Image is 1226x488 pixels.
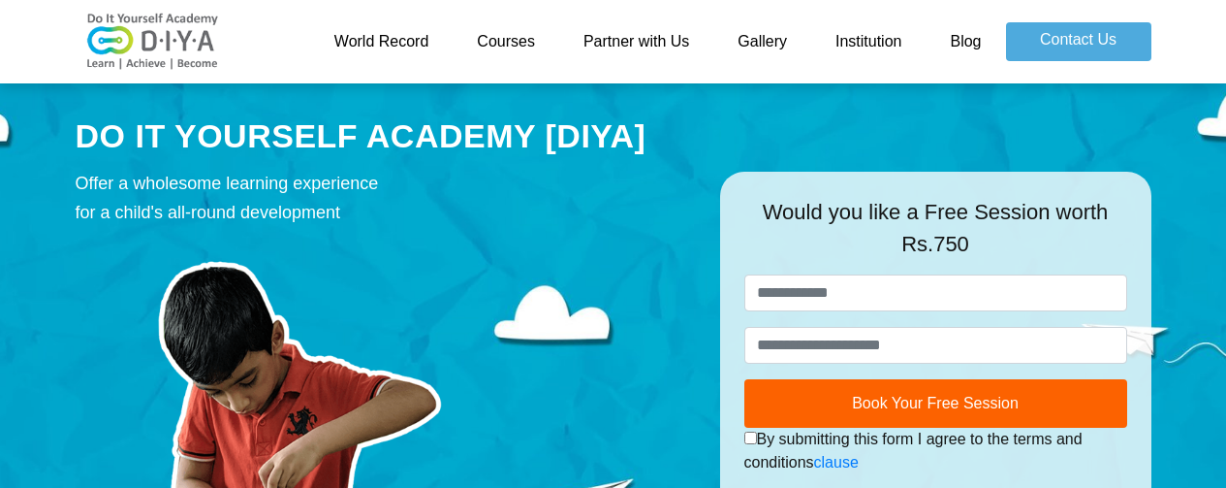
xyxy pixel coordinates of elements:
img: logo-v2.png [76,13,231,71]
a: Institution [811,22,926,61]
a: Blog [926,22,1005,61]
a: Contact Us [1006,22,1151,61]
a: Gallery [713,22,811,61]
div: Would you like a Free Session worth Rs.750 [744,196,1127,275]
div: DO IT YOURSELF ACADEMY [DIYA] [76,114,691,160]
a: World Record [310,22,454,61]
a: clause [814,454,859,471]
button: Book Your Free Session [744,379,1127,428]
span: Book Your Free Session [852,395,1019,411]
a: Partner with Us [559,22,713,61]
a: Courses [453,22,559,61]
div: Offer a wholesome learning experience for a child's all-round development [76,169,691,227]
div: By submitting this form I agree to the terms and conditions [744,428,1127,474]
